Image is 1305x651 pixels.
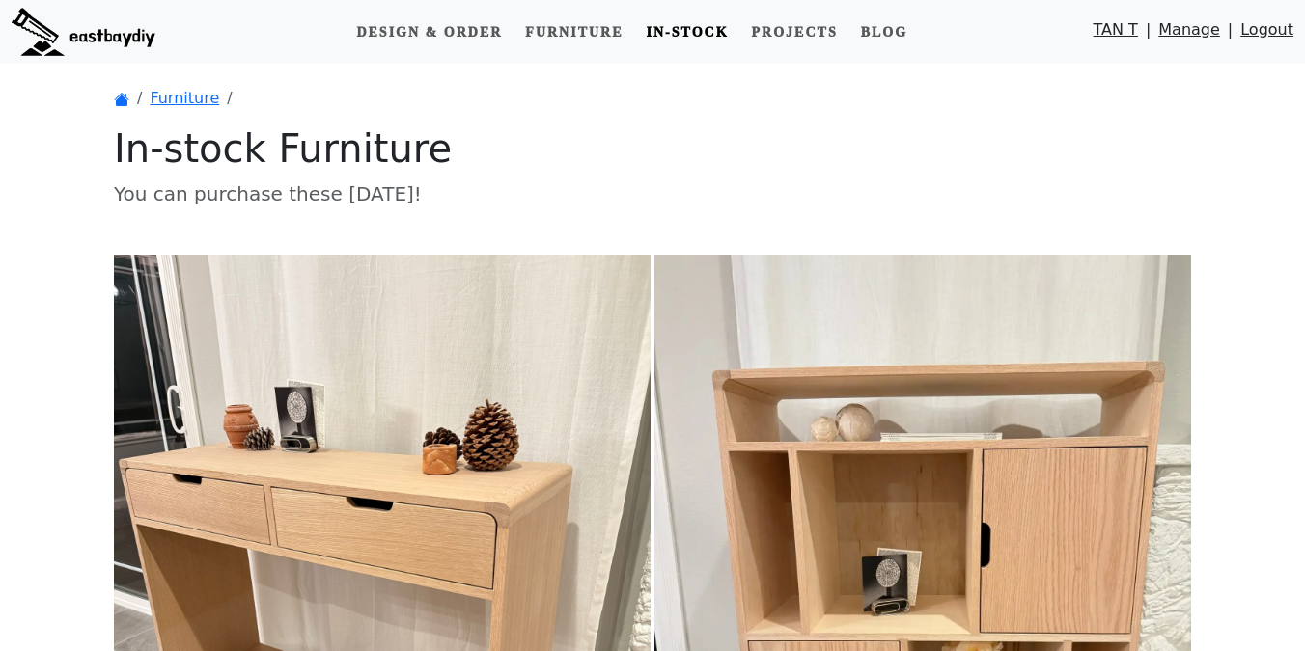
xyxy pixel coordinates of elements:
a: Projects [744,14,846,50]
a: In-stock [639,14,736,50]
span: | [1228,18,1233,50]
span: | [1146,18,1151,50]
a: Furniture [150,89,219,107]
a: Furniture [517,14,630,50]
p: You can purchase these [DATE]! [114,179,1191,208]
nav: breadcrumb [114,87,1191,110]
a: Blog [853,14,915,50]
a: Design & Order [348,14,510,50]
a: TAN T [1094,18,1138,50]
h1: In-stock Furniture [114,125,1191,172]
a: Manage [1158,18,1220,50]
a: Logout [1240,18,1293,50]
img: eastbaydiy [12,8,155,56]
